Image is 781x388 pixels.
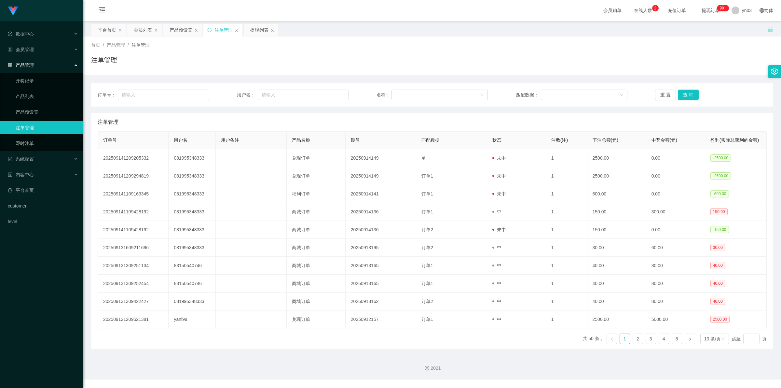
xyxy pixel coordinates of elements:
span: 中 [492,245,501,250]
td: 202509141109169345 [98,185,169,203]
span: 未中 [492,173,506,179]
td: 1 [546,149,587,167]
a: 1 [620,334,630,344]
span: 订单1 [421,317,433,322]
span: 注单管理 [131,42,150,48]
i: 图标: down [480,93,484,97]
span: 下注总额(元) [593,137,618,143]
td: 081995348333 [169,239,216,257]
span: 在线人数 [631,8,655,13]
i: 图标: form [8,157,12,161]
td: 40.00 [587,257,646,275]
td: 2500.00 [587,310,646,328]
td: 20250914149 [346,149,416,167]
td: 商城订单 [287,293,346,310]
td: 1 [546,203,587,221]
li: 5 [672,334,682,344]
td: 081995348333 [169,167,216,185]
i: 图标: close [270,28,274,32]
td: 20250913165 [346,257,416,275]
input: 请输入 [258,90,349,100]
i: 图标: global [760,8,764,13]
td: 081995348333 [169,221,216,239]
div: 提现列表 [250,24,268,36]
input: 请输入 [118,90,209,100]
td: 20250913162 [346,293,416,310]
span: 中 [492,299,501,304]
i: 图标: close [235,28,239,32]
td: 150.00 [587,203,646,221]
li: 4 [659,334,669,344]
span: 40.00 [710,298,725,305]
td: 80.00 [646,275,705,293]
span: -150.00 [710,226,729,233]
span: 匹配数据： [516,92,541,98]
span: 中 [492,209,501,214]
td: yani99 [169,310,216,328]
td: 300.00 [646,203,705,221]
td: 商城订单 [287,203,346,221]
span: 内容中心 [8,172,34,177]
span: / [103,42,104,48]
span: 30.00 [710,244,725,251]
td: 20250913165 [346,275,416,293]
td: 202509141209205332 [98,149,169,167]
td: 1 [546,310,587,328]
span: 注数(注) [551,137,568,143]
td: 0.00 [646,185,705,203]
span: 未中 [492,227,506,232]
i: 图标: left [610,337,614,341]
div: 跳至 页 [732,334,767,344]
span: 中 [492,281,501,286]
td: 福利订单 [287,185,346,203]
span: 订单号 [103,137,117,143]
i: 图标: unlock [767,26,773,32]
p: 2 [654,5,656,11]
span: / [128,42,129,48]
a: 注单管理 [16,121,78,134]
span: 产品管理 [8,63,34,68]
span: 未中 [492,155,506,161]
td: 150.00 [587,221,646,239]
i: 图标: check-circle-o [8,32,12,36]
td: 兑现订单 [287,149,346,167]
td: 1 [546,239,587,257]
i: 图标: menu-fold [91,0,113,21]
td: 202509121209521381 [98,310,169,328]
td: 商城订单 [287,275,346,293]
td: 081995348333 [169,293,216,310]
td: 80.00 [646,293,705,310]
td: 0.00 [646,167,705,185]
td: 202509141109428192 [98,221,169,239]
div: 平台首页 [98,24,116,36]
a: 2 [633,334,643,344]
a: 产品预设置 [16,106,78,119]
i: 图标: appstore-o [8,63,12,67]
span: 40.00 [710,280,725,287]
td: 83150540746 [169,257,216,275]
span: 提现订单 [698,8,723,13]
a: 4 [659,334,669,344]
span: 注单管理 [98,118,118,126]
td: 20250914141 [346,185,416,203]
li: 共 50 条， [582,334,604,344]
td: 20250912157 [346,310,416,328]
span: 产品名称 [292,137,310,143]
li: 上一页 [607,334,617,344]
td: 1 [546,221,587,239]
td: 202509131609211696 [98,239,169,257]
button: 重 置 [655,90,676,100]
li: 2 [633,334,643,344]
i: 图标: down [620,93,623,97]
span: -2500.00 [710,172,731,180]
span: 订单2 [421,245,433,250]
span: 150.00 [710,208,728,215]
span: 订单号： [98,92,118,98]
span: 订单1 [421,209,433,214]
sup: 304 [717,5,729,11]
a: 开奖记录 [16,74,78,87]
i: 图标: table [8,47,12,52]
span: 会员管理 [8,47,34,52]
div: 产品预设置 [170,24,192,36]
span: 40.00 [710,262,725,269]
